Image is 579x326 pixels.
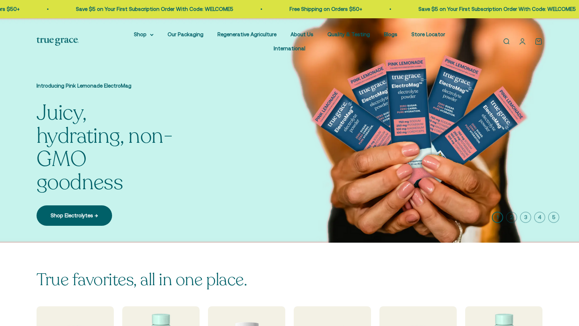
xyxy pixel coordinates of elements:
a: Store Locator [411,31,445,37]
a: Shop Electrolytes → [37,205,112,226]
a: Regenerative Agriculture [217,31,277,37]
a: Quality & Testing [327,31,370,37]
p: Introducing Pink Lemonade ElectroMag [37,82,177,90]
button: 1 [492,212,503,223]
a: About Us [291,31,313,37]
split-lines: True favorites, all in one place. [37,268,247,291]
a: Blogs [384,31,397,37]
p: Save $5 on Your First Subscription Order With Code: WELCOME5 [414,5,571,13]
a: Our Packaging [168,31,203,37]
button: 4 [534,212,545,223]
p: Save $5 on Your First Subscription Order With Code: WELCOME5 [71,5,229,13]
summary: Shop [134,30,154,39]
split-lines: Juicy, hydrating, non-GMO goodness [37,98,173,197]
a: Free Shipping on Orders $50+ [285,6,358,12]
button: 5 [548,212,559,223]
a: International [274,45,305,51]
button: 3 [520,212,531,223]
button: 2 [506,212,517,223]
